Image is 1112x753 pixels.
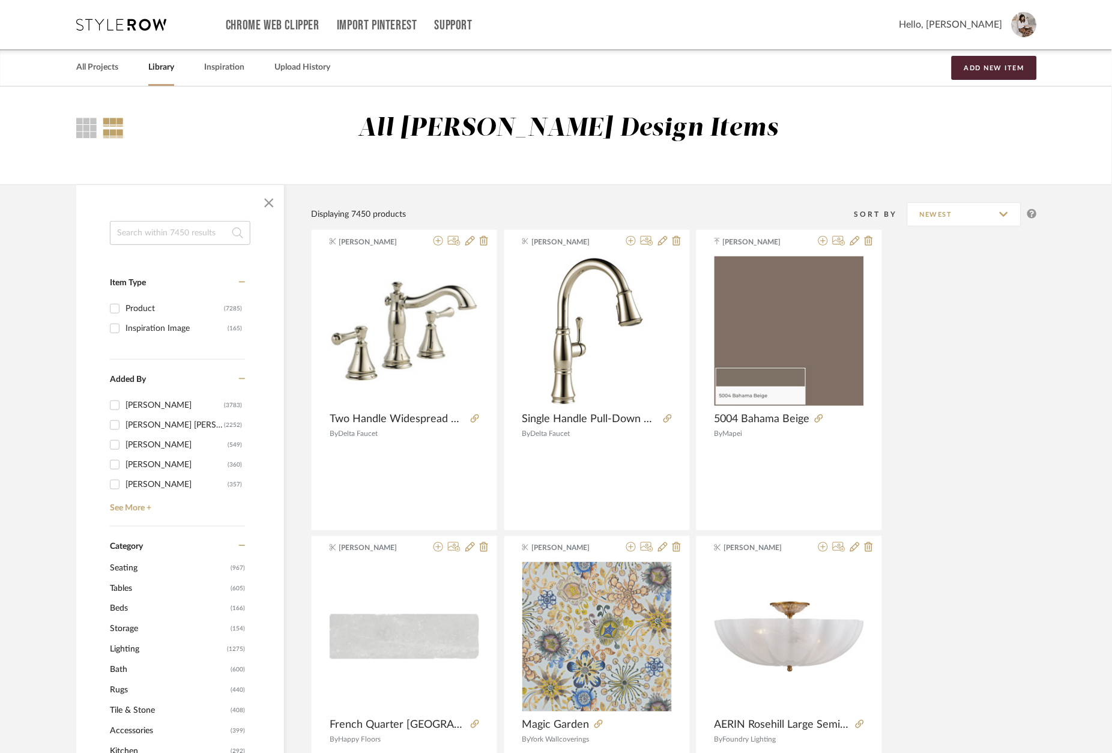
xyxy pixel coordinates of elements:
span: [PERSON_NAME] [724,542,800,553]
span: (600) [231,661,245,680]
input: Search within 7450 results [110,221,250,245]
span: (408) [231,701,245,721]
span: By [330,430,338,437]
img: French Quarter Chartres [330,614,479,659]
span: Bath [110,660,228,680]
span: (154) [231,620,245,639]
a: Import Pinterest [337,20,417,31]
span: Magic Garden [522,719,590,732]
div: Displaying 7450 products [311,208,406,221]
span: (1275) [227,640,245,659]
div: 0 [330,256,479,406]
span: 5004 Bahama Beige [715,413,810,426]
span: (967) [231,558,245,578]
div: [PERSON_NAME] [PERSON_NAME] [125,416,224,435]
span: French Quarter [GEOGRAPHIC_DATA] [330,719,466,732]
span: Seating [110,558,228,578]
span: By [522,430,531,437]
span: Mapei [723,430,743,437]
span: Storage [110,619,228,640]
span: By [330,736,338,743]
div: (360) [228,455,242,474]
div: [PERSON_NAME] [125,475,228,494]
span: Tables [110,578,228,599]
span: (166) [231,599,245,618]
div: Product [125,299,224,318]
span: (440) [231,681,245,700]
img: AERIN Rosehill Large Semi-Flush Mount [715,562,864,712]
span: Added By [110,375,146,384]
div: (549) [228,435,242,455]
span: Tile & Stone [110,701,228,721]
button: Close [257,191,281,215]
a: All Projects [76,59,118,76]
a: See More + [107,494,245,513]
span: Foundry Lighting [723,736,776,743]
span: [PERSON_NAME] [531,237,607,247]
span: [PERSON_NAME] [723,237,799,247]
span: Beds [110,599,228,619]
span: By [715,430,723,437]
div: (165) [228,319,242,338]
span: Category [110,542,143,552]
span: (605) [231,579,245,598]
span: [PERSON_NAME] [339,542,415,553]
span: Single Handle Pull-Down Kitchen Faucet in Lumicoat® Polished Nickel [522,413,659,426]
div: Sort By [854,208,907,220]
img: 5004 Bahama Beige [715,256,864,406]
div: (3783) [224,396,242,415]
span: Accessories [110,721,228,742]
span: Delta Faucet [338,430,378,437]
a: Support [435,20,473,31]
span: [PERSON_NAME] [531,542,607,553]
span: Hello, [PERSON_NAME] [899,17,1003,32]
div: [PERSON_NAME] [125,455,228,474]
a: Inspiration [204,59,244,76]
span: [PERSON_NAME] [339,237,415,247]
span: Delta Faucet [531,430,570,437]
img: Magic Garden [522,562,672,712]
img: avatar [1012,12,1037,37]
a: Chrome Web Clipper [226,20,319,31]
span: By [715,736,723,743]
div: (7285) [224,299,242,318]
img: Two Handle Widespread Bathroom Faucet in Polished Nickel [330,256,479,406]
div: (357) [228,475,242,494]
img: Single Handle Pull-Down Kitchen Faucet in Lumicoat® Polished Nickel [522,256,672,406]
span: By [522,736,530,743]
span: Happy Floors [338,736,381,743]
div: [PERSON_NAME] [125,396,224,415]
div: All [PERSON_NAME] Design Items [358,113,779,144]
span: Rugs [110,680,228,701]
a: Library [148,59,174,76]
div: (2252) [224,416,242,435]
button: Add New Item [952,56,1037,80]
span: Item Type [110,279,146,287]
a: Upload History [274,59,330,76]
span: York Wallcoverings [530,736,590,743]
span: Two Handle Widespread Bathroom Faucet in Polished Nickel [330,413,466,426]
span: Lighting [110,640,224,660]
span: AERIN Rosehill Large Semi-Flush Mount [715,719,851,732]
span: (399) [231,722,245,741]
div: [PERSON_NAME] [125,435,228,455]
div: Inspiration Image [125,319,228,338]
